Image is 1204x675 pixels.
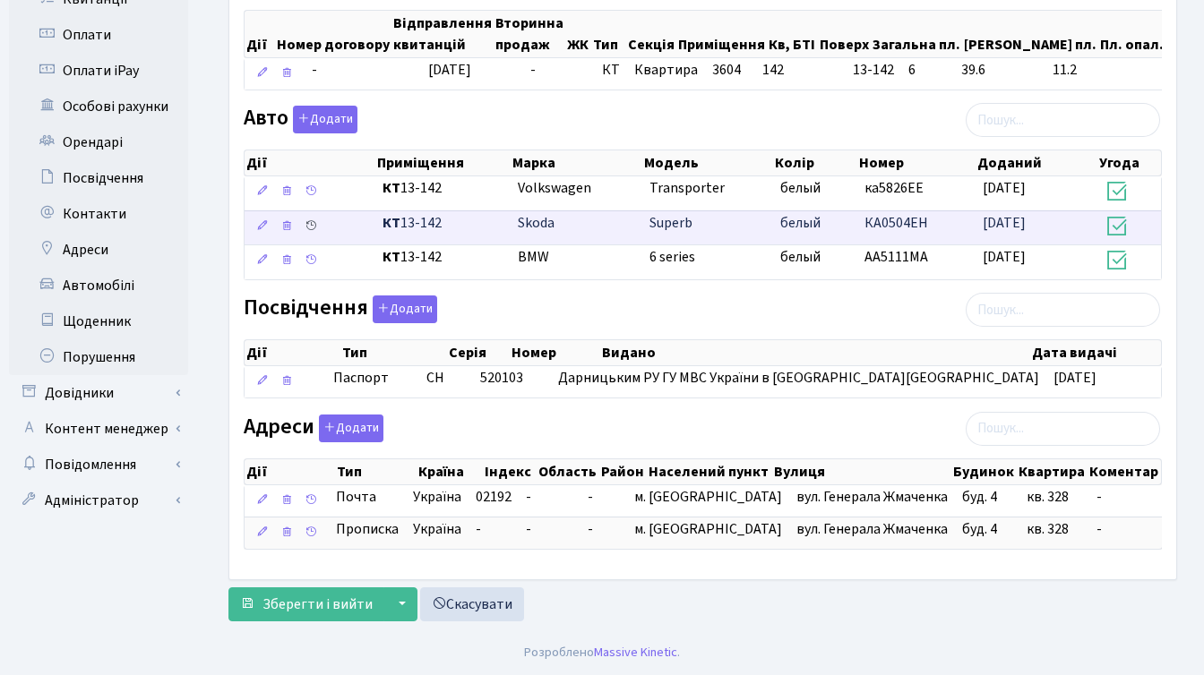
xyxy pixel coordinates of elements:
span: 13-142 [853,60,894,81]
span: 142 [762,60,784,80]
span: вул. Генерала Жмаченка [796,487,948,507]
th: Доданий [976,150,1096,175]
input: Пошук... [966,103,1160,137]
span: Паспорт [333,368,411,389]
th: Коментар [1088,459,1161,484]
span: Зберегти і вийти [262,594,373,614]
a: Додати [288,103,357,134]
th: Номер [510,340,600,365]
span: Transporter [649,178,725,198]
span: КТ [602,60,620,81]
span: - [526,519,531,539]
th: Секція [626,11,676,57]
a: Додати [314,411,383,442]
th: [PERSON_NAME] пл. [962,11,1098,57]
span: белый [780,178,821,198]
span: AA5111MA [864,247,928,267]
span: Volkswagen [518,178,591,198]
span: 6 series [649,247,695,267]
a: Скасувати [420,587,524,621]
th: Приміщення [375,150,511,175]
th: Країна [417,459,483,484]
th: Область [537,459,599,484]
label: Авто [244,106,357,133]
th: Дата видачі [1030,340,1161,365]
span: [DATE] [428,60,471,80]
b: КТ [383,247,400,267]
label: Посвідчення [244,295,437,323]
span: Україна [413,519,461,540]
a: Massive Kinetic [594,643,677,662]
th: Населений пункт [647,459,772,484]
th: Індекс [483,459,537,484]
label: Адреси [244,414,383,442]
span: 13-142 [383,178,503,199]
th: Вулиця [772,459,952,484]
th: Дії [245,11,275,57]
div: Розроблено . [524,643,680,662]
th: Дії [245,459,335,484]
a: Контакти [9,196,188,232]
span: Прописка [336,519,399,540]
span: [DATE] [983,213,1026,233]
span: - [526,487,531,507]
span: Україна [413,487,461,508]
a: Орендарі [9,124,188,160]
span: - [588,487,593,507]
th: Будинок [951,459,1016,484]
a: Особові рахунки [9,89,188,124]
span: 520103 [480,368,523,388]
input: Пошук... [966,412,1160,446]
span: 02192 [476,487,512,507]
th: Угода [1097,150,1161,175]
a: Автомобілі [9,268,188,303]
th: Тип [335,459,417,484]
th: Номер [857,150,976,175]
a: Довідники [9,375,188,411]
span: 13-142 [383,247,503,268]
th: Вторинна продаж [494,11,565,57]
th: Тип [340,340,447,365]
a: Оплати [9,17,188,53]
span: 6 [908,60,947,81]
span: - [1096,487,1102,507]
span: кв. 328 [1027,487,1069,507]
button: Авто [293,106,357,133]
span: - [530,60,536,80]
span: [DATE] [1053,368,1096,388]
span: буд. 4 [962,519,997,539]
span: - [476,519,481,539]
button: Посвідчення [373,295,437,323]
span: [DATE] [983,247,1026,267]
span: - [588,519,593,539]
span: 11.2 [1053,60,1174,81]
a: Оплати iPay [9,53,188,89]
th: Марка [511,150,642,175]
span: буд. 4 [962,487,997,507]
th: Поверх [818,11,871,57]
th: Кв, БТІ [767,11,818,57]
span: [DATE] [983,178,1026,198]
input: Пошук... [966,293,1160,327]
a: Адміністратор [9,483,188,518]
a: Посвідчення [9,160,188,196]
th: ЖК [565,11,591,57]
button: Адреси [319,414,383,442]
span: белый [780,213,821,233]
th: Тип [591,11,627,57]
th: Видано [600,340,1030,365]
th: Дії [245,150,375,175]
span: - [1096,519,1102,539]
span: белый [780,247,821,267]
th: Колір [773,150,857,175]
span: 13-142 [383,213,503,234]
a: Контент менеджер [9,411,188,447]
a: Повідомлення [9,447,188,483]
span: Дарницьким РУ ГУ МВС України в [GEOGRAPHIC_DATA][GEOGRAPHIC_DATA] [558,368,1039,388]
th: Пл. опал. [1098,11,1165,57]
span: м. [GEOGRAPHIC_DATA] [634,487,782,507]
span: BMW [518,247,549,267]
b: КТ [383,178,400,198]
span: Superb [649,213,692,233]
th: Відправлення квитанцій [391,11,494,57]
